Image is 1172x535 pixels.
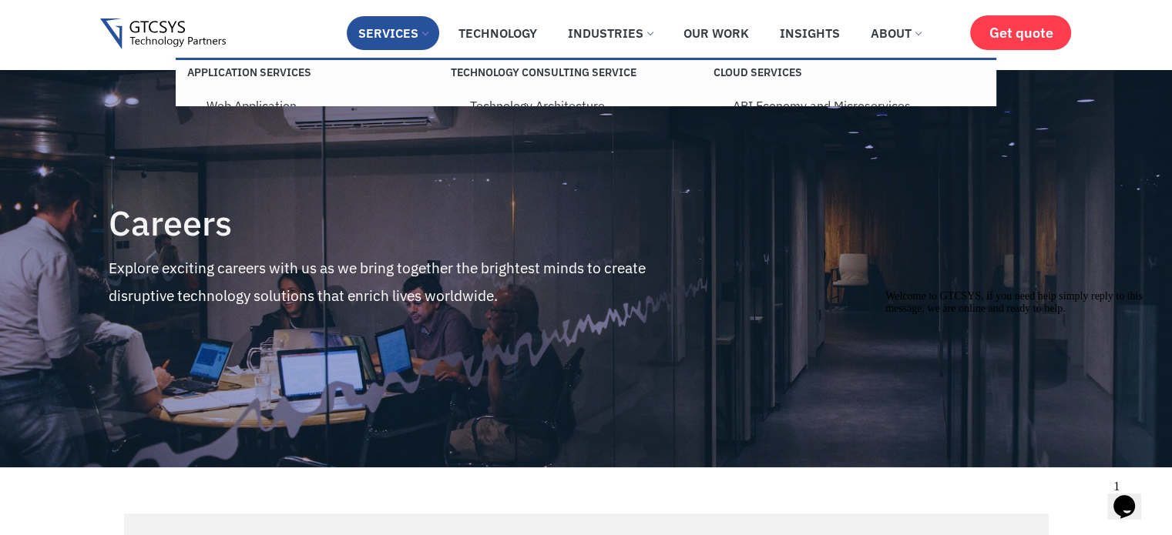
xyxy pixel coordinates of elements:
a: Technology Architecture [458,90,721,121]
p: Cloud Services [714,65,976,79]
a: Services [347,16,439,50]
a: Our Work [672,16,761,50]
a: API Economy and Microservices [721,90,984,121]
div: Welcome to GTCSYS, if you need help simply reply to this message, we are online and ready to help. [6,6,284,31]
a: Insights [768,16,851,50]
p: Technology Consulting Service [451,65,714,79]
iframe: chat widget [1107,473,1157,520]
h4: Careers [109,204,700,242]
a: About [859,16,932,50]
span: Welcome to GTCSYS, if you need help simply reply to this message, we are online and ready to help. [6,6,264,30]
p: Explore exciting careers with us as we bring together the brightest minds to create disruptive te... [109,254,700,309]
span: Get quote [989,25,1053,41]
a: Web Application [195,90,458,121]
img: Gtcsys logo [100,18,226,50]
a: Industries [556,16,664,50]
a: Technology [447,16,549,50]
iframe: chat widget [879,284,1157,466]
a: Get quote [970,15,1071,50]
p: Application Services [187,65,450,79]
